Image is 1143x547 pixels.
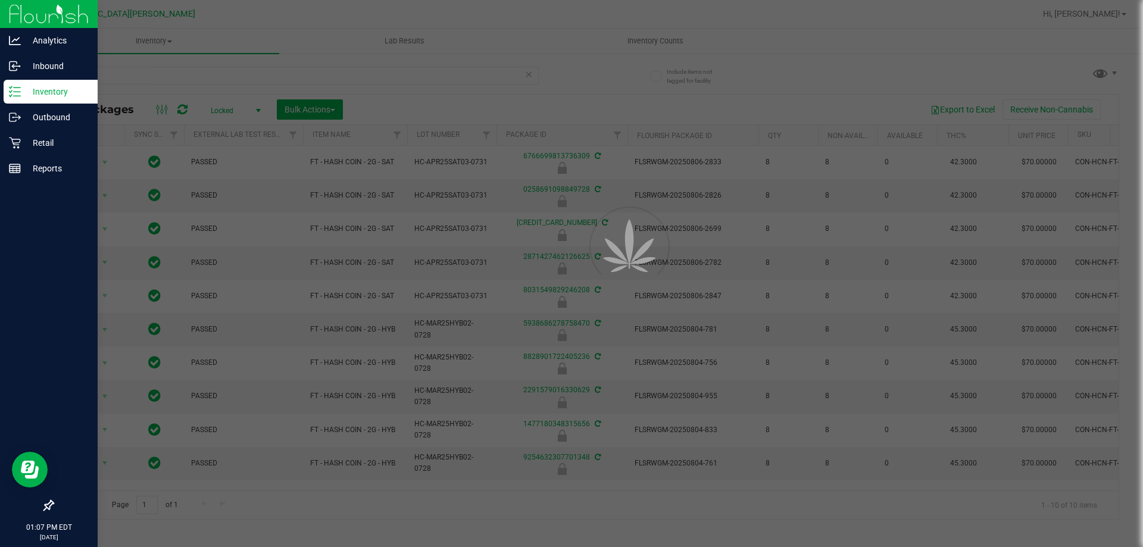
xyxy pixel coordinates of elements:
[9,60,21,72] inline-svg: Inbound
[5,533,92,542] p: [DATE]
[21,136,92,150] p: Retail
[9,137,21,149] inline-svg: Retail
[21,161,92,176] p: Reports
[21,110,92,124] p: Outbound
[5,522,92,533] p: 01:07 PM EDT
[9,162,21,174] inline-svg: Reports
[9,111,21,123] inline-svg: Outbound
[21,33,92,48] p: Analytics
[12,452,48,487] iframe: Resource center
[21,59,92,73] p: Inbound
[9,86,21,98] inline-svg: Inventory
[9,35,21,46] inline-svg: Analytics
[21,85,92,99] p: Inventory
